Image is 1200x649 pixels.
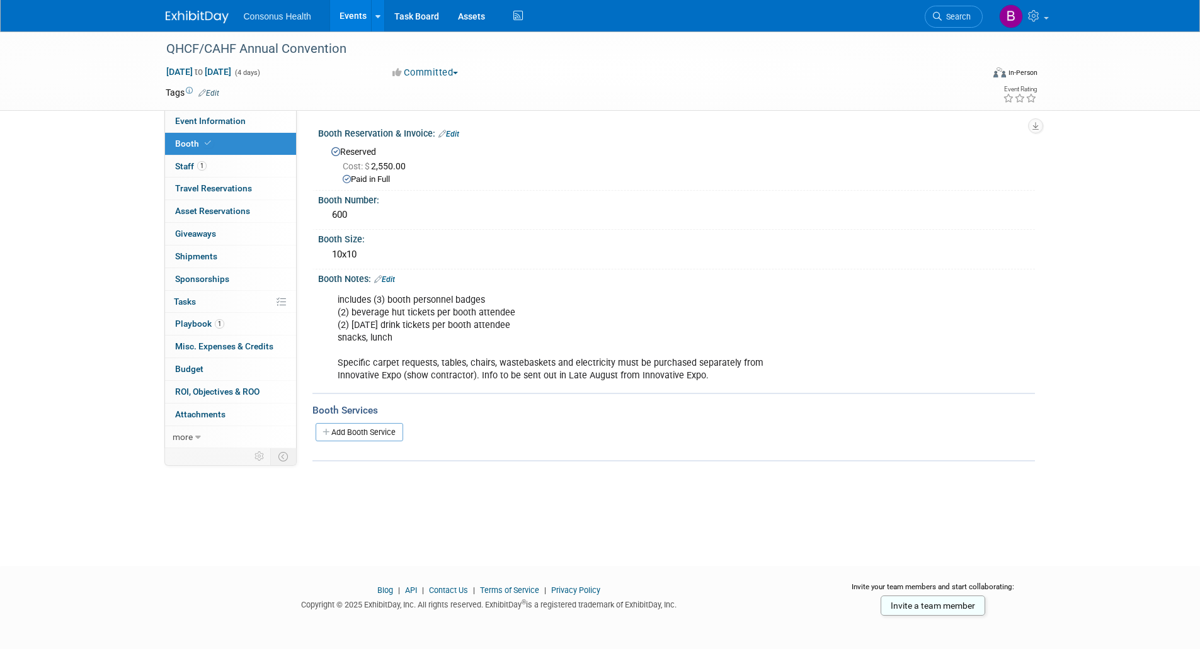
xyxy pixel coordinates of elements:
span: Attachments [175,409,226,419]
span: Search [942,12,971,21]
a: Invite a team member [881,595,985,616]
a: Misc. Expenses & Credits [165,336,296,358]
div: 600 [328,205,1026,225]
span: Event Information [175,116,246,126]
span: more [173,432,193,442]
a: Event Information [165,110,296,132]
img: ExhibitDay [166,11,229,23]
a: Asset Reservations [165,200,296,222]
img: Bridget Crane [999,4,1023,28]
span: Sponsorships [175,274,229,284]
div: Invite your team members and start collaborating: [831,582,1035,601]
a: Attachments [165,404,296,426]
div: Event Rating [1003,86,1037,93]
span: Shipments [175,251,217,261]
td: Tags [166,86,219,99]
div: Booth Number: [318,191,1035,206]
a: Terms of Service [480,585,539,595]
span: Budget [175,364,203,374]
a: Travel Reservations [165,178,296,200]
span: Cost: $ [343,161,371,171]
a: Edit [438,130,459,138]
span: (4 days) [234,69,260,77]
span: Playbook [175,319,224,329]
td: Toggle Event Tabs [270,448,296,465]
a: Privacy Policy [551,585,600,595]
a: Booth [165,133,296,155]
span: ROI, Objectives & ROO [175,387,260,397]
span: Consonus Health [244,11,311,21]
div: includes (3) booth personnel badges (2) beverage hut tickets per booth attendee (2) [DATE] drink ... [329,288,896,389]
i: Booth reservation complete [205,140,211,147]
span: Giveaways [175,229,216,239]
span: Tasks [174,296,196,307]
span: 1 [197,161,207,171]
td: Personalize Event Tab Strip [249,448,271,465]
a: Shipments [165,245,296,268]
a: Playbook1 [165,313,296,335]
span: Booth [175,138,214,149]
a: Sponsorships [165,268,296,290]
a: more [165,426,296,448]
span: Travel Reservations [175,183,252,193]
div: Booth Services [312,404,1035,417]
div: Booth Reservation & Invoice: [318,124,1035,140]
a: Blog [377,585,393,595]
div: In-Person [1008,68,1037,77]
span: 1 [215,319,224,329]
div: 10x10 [328,245,1026,264]
div: Booth Size: [318,230,1035,245]
a: Contact Us [429,585,468,595]
span: Staff [175,161,207,171]
span: to [193,67,205,77]
span: | [419,585,427,595]
a: Edit [198,89,219,98]
span: | [541,585,549,595]
a: ROI, Objectives & ROO [165,381,296,403]
span: | [470,585,478,595]
a: Edit [374,275,395,284]
a: API [405,585,417,595]
div: Copyright © 2025 ExhibitDay, Inc. All rights reserved. ExhibitDay is a registered trademark of Ex... [166,596,813,611]
a: Budget [165,358,296,380]
div: Booth Notes: [318,269,1035,286]
span: | [395,585,403,595]
sup: ® [522,599,526,606]
span: Asset Reservations [175,206,250,216]
a: Add Booth Service [316,423,403,441]
img: Format-Inperson.png [993,67,1006,77]
a: Staff1 [165,155,296,178]
a: Search [925,6,983,28]
div: Reserved [328,142,1026,186]
div: Paid in Full [343,174,1026,186]
a: Giveaways [165,223,296,245]
div: Event Format [908,65,1038,84]
span: Misc. Expenses & Credits [175,341,273,351]
a: Tasks [165,291,296,313]
span: [DATE] [DATE] [166,66,232,77]
button: Committed [388,66,463,79]
span: 2,550.00 [343,161,411,171]
div: QHCF/CAHF Annual Convention [162,38,964,60]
